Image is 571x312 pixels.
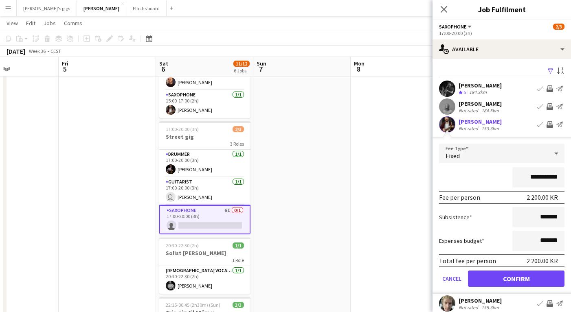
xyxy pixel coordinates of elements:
span: Sun [257,60,266,67]
span: Mon [354,60,365,67]
span: 2/3 [233,126,244,132]
div: [DATE] [7,47,25,55]
app-card-role: Saxophone6I0/117:00-20:00 (3h) [159,205,250,234]
span: Fixed [446,152,460,160]
div: 153.3km [480,125,501,131]
span: 7 [255,64,266,74]
button: Confirm [468,271,564,287]
button: Flachs board [126,0,167,16]
div: 2 200.00 KR [527,257,558,265]
app-card-role: Guitarist1/115:00-17:00 (2h)[PERSON_NAME] [159,63,250,90]
div: 158.3km [480,304,501,310]
span: 1/1 [233,242,244,249]
div: Not rated [459,107,480,113]
span: 6 [158,64,168,74]
span: 8 [353,64,365,74]
button: [PERSON_NAME]'s gigs [17,0,77,16]
div: Not rated [459,125,480,131]
label: Expenses budget [439,237,484,244]
span: Fri [62,60,68,67]
div: [PERSON_NAME] [459,297,502,304]
button: Saxophone [439,24,473,30]
span: Week 36 [27,48,47,54]
div: 17:00-20:00 (3h) [439,30,564,36]
span: View [7,20,18,27]
h3: Job Fulfilment [433,4,571,15]
span: 2/3 [553,24,564,30]
div: Available [433,39,571,59]
span: 1 Role [232,257,244,263]
app-card-role: Drummer1/117:00-20:00 (3h)[PERSON_NAME] [159,150,250,177]
span: 5 [61,64,68,74]
label: Subsistence [439,214,472,221]
span: 3 Roles [230,141,244,147]
app-job-card: 20:30-22:30 (2h)1/1Solist [PERSON_NAME]1 Role[DEMOGRAPHIC_DATA] Vocal + Guitar1/120:30-22:30 (2h)... [159,238,250,294]
h3: Solist [PERSON_NAME] [159,249,250,257]
span: 3/3 [233,302,244,308]
div: CEST [51,48,61,54]
a: Jobs [40,18,59,28]
button: [PERSON_NAME] [77,0,126,16]
button: Cancel [439,271,465,287]
span: 11/12 [233,61,250,67]
a: View [3,18,21,28]
div: [PERSON_NAME] [459,100,502,107]
span: Jobs [44,20,56,27]
div: [PERSON_NAME] [459,82,502,89]
app-card-role: [DEMOGRAPHIC_DATA] Vocal + Guitar1/120:30-22:30 (2h)[PERSON_NAME] [159,266,250,294]
div: 184.5km [480,107,501,113]
app-card-role: Guitarist1/117:00-20:00 (3h) [PERSON_NAME] [159,177,250,205]
div: 184.3km [468,89,488,96]
app-job-card: 17:00-20:00 (3h)2/3Street gig3 RolesDrummer1/117:00-20:00 (3h)[PERSON_NAME]Guitarist1/117:00-20:0... [159,121,250,234]
span: Edit [26,20,35,27]
a: Comms [61,18,86,28]
span: 22:15-00:45 (2h30m) (Sun) [166,302,220,308]
span: Saxophone [439,24,466,30]
a: Edit [23,18,39,28]
div: Total fee per person [439,257,496,265]
span: Comms [64,20,82,27]
span: Sat [159,60,168,67]
div: [PERSON_NAME] [459,118,502,125]
div: Fee per person [439,193,480,201]
span: 5 [463,89,466,95]
app-card-role: Saxophone1/115:00-17:00 (2h)[PERSON_NAME] [159,90,250,118]
h3: Street gig [159,133,250,140]
div: Not rated [459,304,480,310]
div: 6 Jobs [234,68,249,74]
span: 20:30-22:30 (2h) [166,242,199,249]
div: 2 200.00 KR [527,193,558,201]
span: 17:00-20:00 (3h) [166,126,199,132]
